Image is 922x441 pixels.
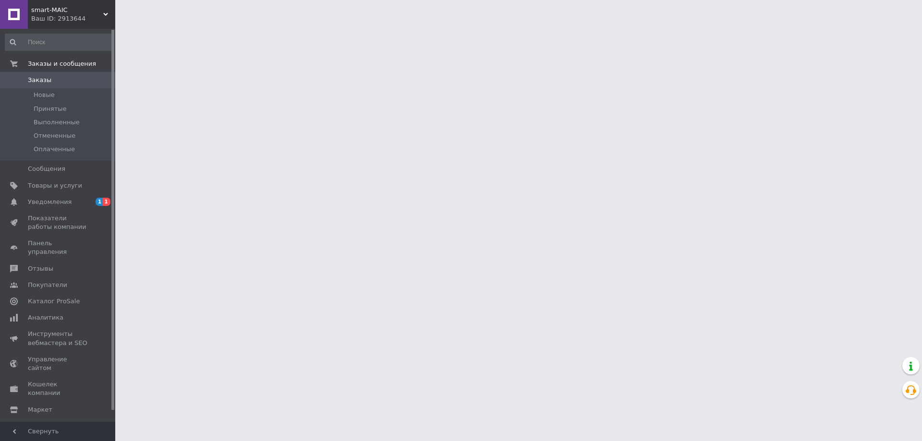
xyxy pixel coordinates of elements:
span: Инструменты вебмастера и SEO [28,330,89,347]
span: Сообщения [28,165,65,173]
span: Отмененные [34,131,75,140]
span: Уведомления [28,198,72,206]
span: Маркет [28,405,52,414]
span: 1 [103,198,110,206]
span: Каталог ProSale [28,297,80,306]
input: Поиск [5,34,113,51]
span: Отзывы [28,264,53,273]
div: Ваш ID: 2913644 [31,14,115,23]
span: Заказы и сообщения [28,60,96,68]
span: 1 [96,198,103,206]
span: Управление сайтом [28,355,89,372]
span: Панель управления [28,239,89,256]
span: Новые [34,91,55,99]
span: Оплаченные [34,145,75,154]
span: Кошелек компании [28,380,89,397]
span: smart-MAIC [31,6,103,14]
span: Заказы [28,76,51,84]
span: Покупатели [28,281,67,289]
span: Товары и услуги [28,181,82,190]
span: Аналитика [28,313,63,322]
span: Выполненные [34,118,80,127]
span: Показатели работы компании [28,214,89,231]
span: Принятые [34,105,67,113]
